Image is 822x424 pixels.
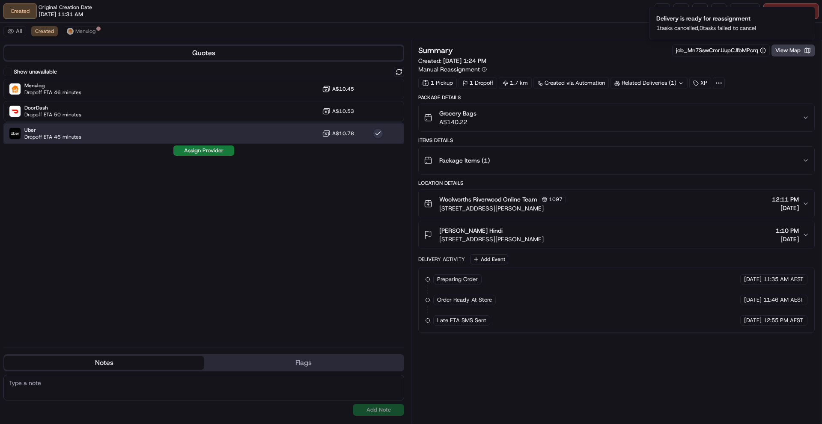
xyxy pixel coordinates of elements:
[439,226,503,235] span: [PERSON_NAME] Hindi
[776,235,799,243] span: [DATE]
[418,77,457,89] div: 1 Pickup
[656,14,756,23] div: Delivery is ready for reassignment
[443,57,486,65] span: [DATE] 1:24 PM
[72,125,79,132] div: 💻
[439,204,566,213] span: [STREET_ADDRESS][PERSON_NAME]
[39,11,83,18] span: [DATE] 11:31 AM
[3,26,26,36] button: All
[439,235,544,243] span: [STREET_ADDRESS][PERSON_NAME]
[676,47,766,54] button: job_Mn7SswCmrJJupCJfbMPcrq
[418,65,487,74] button: Manual Reassignment
[14,68,57,76] label: Show unavailable
[689,77,711,89] div: XP
[763,276,804,283] span: 11:35 AM AEST
[332,108,354,115] span: A$10.53
[549,196,563,203] span: 1097
[29,82,140,90] div: Start new chat
[75,28,95,35] span: Menulog
[67,28,74,35] img: justeat_logo.png
[322,85,354,93] button: A$10.45
[418,65,480,74] span: Manual Reassignment
[744,296,762,304] span: [DATE]
[9,9,26,26] img: Nash
[322,129,354,138] button: A$10.78
[9,82,24,97] img: 1736555255976-a54dd68f-1ca7-489b-9aae-adbdc363a1c4
[204,356,403,370] button: Flags
[9,34,156,48] p: Welcome 👋
[418,256,465,263] div: Delivery Activity
[81,124,137,133] span: API Documentation
[459,77,497,89] div: 1 Dropoff
[173,145,234,156] button: Assign Provider
[39,4,92,11] span: Original Creation Date
[35,28,54,35] span: Created
[419,190,814,218] button: Woolworths Riverwood Online Team1097[STREET_ADDRESS][PERSON_NAME]12:11 PM[DATE]
[419,221,814,249] button: [PERSON_NAME] Hindi[STREET_ADDRESS][PERSON_NAME]1:10 PM[DATE]
[772,204,799,212] span: [DATE]
[439,109,477,118] span: Grocery Bags
[533,77,609,89] a: Created via Automation
[418,94,815,101] div: Package Details
[31,26,58,36] button: Created
[4,356,204,370] button: Notes
[22,55,154,64] input: Got a question? Start typing here...
[744,276,762,283] span: [DATE]
[418,56,486,65] span: Created:
[763,317,803,324] span: 12:55 PM AEST
[776,226,799,235] span: 1:10 PM
[29,90,108,97] div: We're available if you need us!
[437,276,478,283] span: Preparing Order
[9,128,21,139] img: Uber
[439,118,477,126] span: A$140.22
[332,130,354,137] span: A$10.78
[771,44,815,56] button: View Map
[69,121,141,136] a: 💻API Documentation
[332,86,354,92] span: A$10.45
[418,47,453,54] h3: Summary
[63,26,99,36] button: Menulog
[439,156,490,165] span: Package Items ( 1 )
[9,83,21,95] img: Menulog
[24,104,81,111] span: DoorDash
[611,77,688,89] div: Related Deliveries (1)
[470,254,508,264] button: Add Event
[24,133,81,140] span: Dropoff ETA 46 minutes
[60,145,104,151] a: Powered byPylon
[9,125,15,132] div: 📗
[24,127,81,133] span: Uber
[772,195,799,204] span: 12:11 PM
[656,24,756,32] p: 1 tasks cancelled, 0 tasks failed to cancel
[85,145,104,151] span: Pylon
[24,82,81,89] span: Menulog
[419,104,814,131] button: Grocery BagsA$140.22
[744,317,762,324] span: [DATE]
[4,46,403,60] button: Quotes
[418,180,815,187] div: Location Details
[9,106,21,117] img: DoorDash
[146,84,156,95] button: Start new chat
[437,296,492,304] span: Order Ready At Store
[17,124,66,133] span: Knowledge Base
[499,77,532,89] div: 1.7 km
[322,107,354,116] button: A$10.53
[763,296,804,304] span: 11:46 AM AEST
[419,147,814,174] button: Package Items (1)
[24,89,81,96] span: Dropoff ETA 46 minutes
[437,317,486,324] span: Late ETA SMS Sent
[439,195,537,204] span: Woolworths Riverwood Online Team
[5,121,69,136] a: 📗Knowledge Base
[24,111,81,118] span: Dropoff ETA 50 minutes
[418,137,815,144] div: Items Details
